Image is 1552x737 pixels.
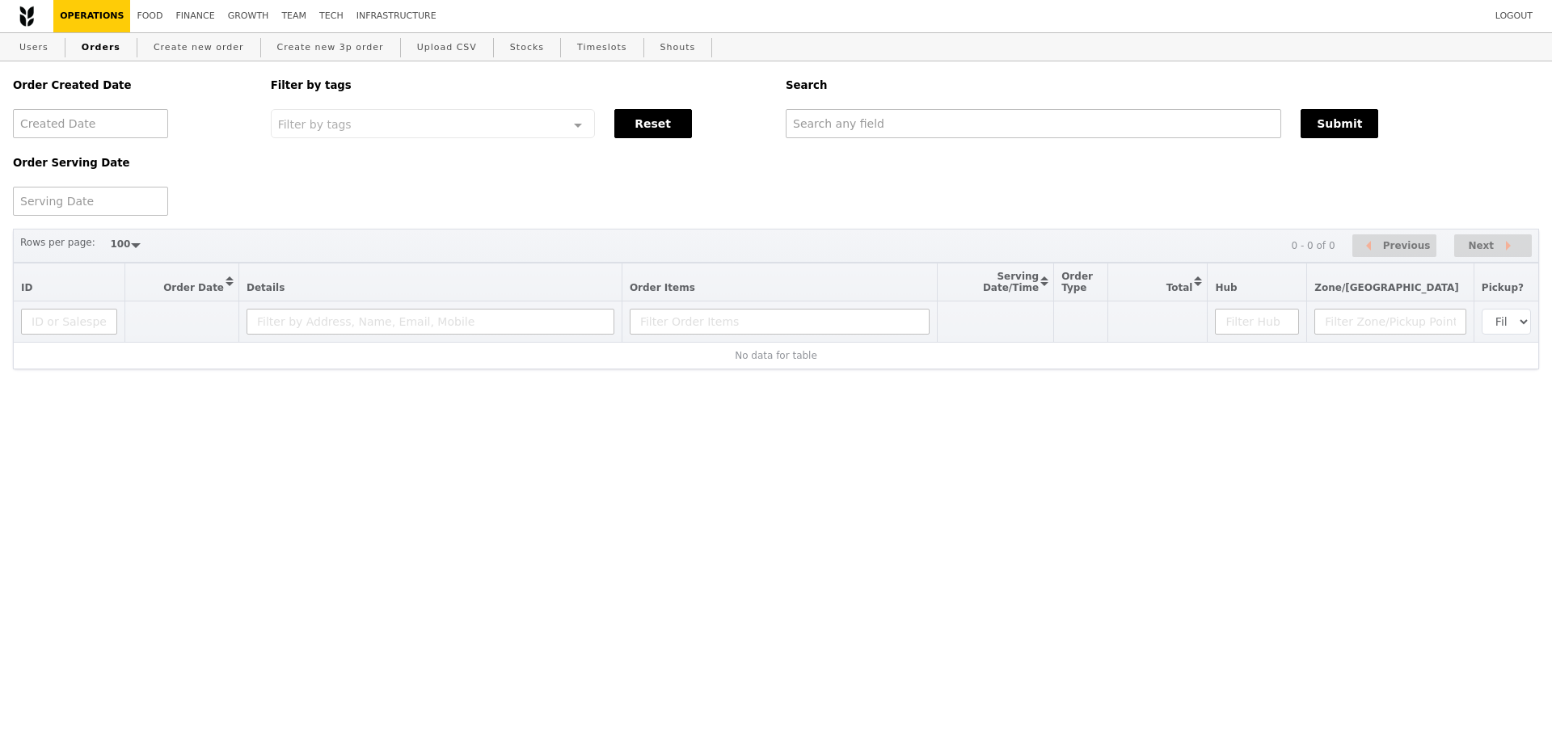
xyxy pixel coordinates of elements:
[1215,309,1299,335] input: Filter Hub
[247,282,285,293] span: Details
[13,109,168,138] input: Created Date
[786,109,1281,138] input: Search any field
[630,309,930,335] input: Filter Order Items
[13,157,251,169] h5: Order Serving Date
[1314,282,1459,293] span: Zone/[GEOGRAPHIC_DATA]
[1468,236,1494,255] span: Next
[1314,309,1466,335] input: Filter Zone/Pickup Point
[278,116,352,131] span: Filter by tags
[271,79,766,91] h5: Filter by tags
[614,109,692,138] button: Reset
[630,282,695,293] span: Order Items
[1482,282,1524,293] span: Pickup?
[654,33,702,62] a: Shouts
[271,33,390,62] a: Create new 3p order
[1454,234,1532,258] button: Next
[1301,109,1378,138] button: Submit
[19,6,34,27] img: Grain logo
[21,350,1531,361] div: No data for table
[21,309,117,335] input: ID or Salesperson name
[411,33,483,62] a: Upload CSV
[1383,236,1431,255] span: Previous
[13,187,168,216] input: Serving Date
[13,79,251,91] h5: Order Created Date
[13,33,55,62] a: Users
[504,33,550,62] a: Stocks
[786,79,1539,91] h5: Search
[1061,271,1093,293] span: Order Type
[75,33,127,62] a: Orders
[147,33,251,62] a: Create new order
[247,309,614,335] input: Filter by Address, Name, Email, Mobile
[21,282,32,293] span: ID
[1215,282,1237,293] span: Hub
[571,33,633,62] a: Timeslots
[20,234,95,251] label: Rows per page:
[1352,234,1436,258] button: Previous
[1291,240,1335,251] div: 0 - 0 of 0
